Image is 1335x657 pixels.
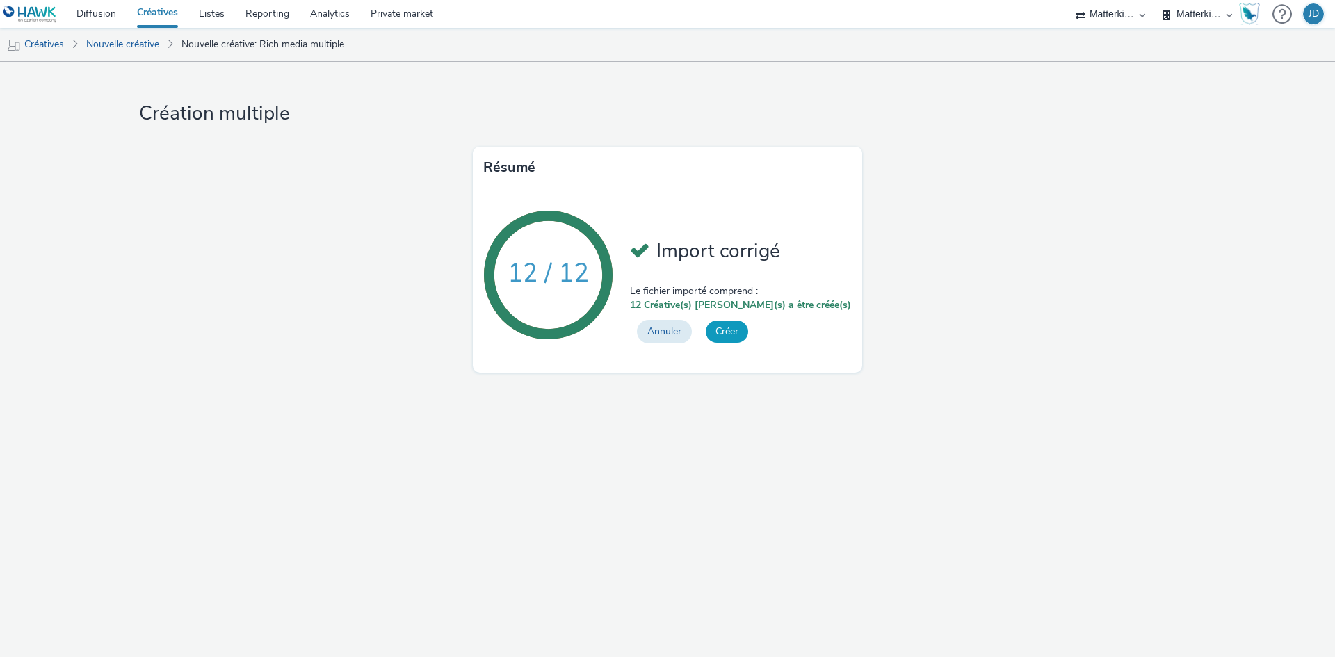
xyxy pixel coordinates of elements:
button: Créer [706,321,748,343]
img: Hawk Academy [1239,3,1260,25]
a: Nouvelle créative [79,28,166,61]
span: 12 Créative(s) [PERSON_NAME](s) a être créée(s) [630,298,851,312]
text: 12 / 12 [508,255,590,290]
span: Le fichier importé comprend : [630,284,851,298]
img: undefined Logo [3,6,57,23]
img: mobile [7,38,21,52]
button: Annuler [637,320,692,343]
a: Hawk Academy [1239,3,1265,25]
h3: Résumé [483,157,535,178]
span: Import corrigé [656,238,780,264]
a: Nouvelle créative: Rich media multiple [175,28,351,61]
h1: Création multiple [133,101,1201,127]
div: JD [1309,3,1319,24]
